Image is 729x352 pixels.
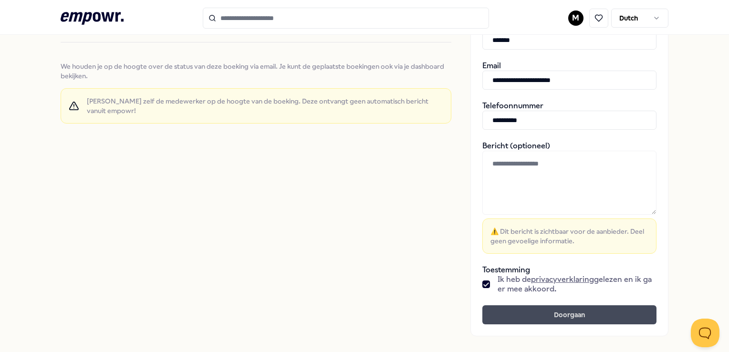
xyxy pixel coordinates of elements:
button: Doorgaan [482,305,656,324]
span: We houden je op de hoogte over de status van deze boeking via email. Je kunt de geplaatste boekin... [61,62,451,81]
input: Search for products, categories or subcategories [203,8,489,29]
div: Achternaam [482,21,656,50]
span: Ik heb de gelezen en ik ga er mee akkoord. [498,275,656,294]
span: ⚠️ Dit bericht is zichtbaar voor de aanbieder. Deel geen gevoelige informatie. [490,227,648,246]
a: privacyverklaring [531,275,594,284]
iframe: Help Scout Beacon - Open [691,319,719,347]
div: Email [482,61,656,90]
div: Bericht (optioneel) [482,141,656,254]
span: [PERSON_NAME] zelf de medewerker op de hoogte van de boeking. Deze ontvangt geen automatisch beri... [87,96,443,115]
div: Telefoonnummer [482,101,656,130]
div: Toestemming [482,265,656,294]
button: M [568,10,583,26]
